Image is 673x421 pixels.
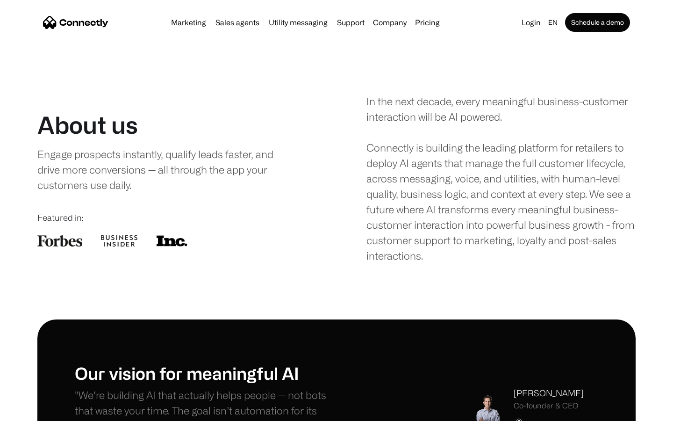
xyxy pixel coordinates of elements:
div: [PERSON_NAME] [514,387,584,399]
a: Schedule a demo [565,13,630,32]
div: Featured in: [37,211,307,224]
a: Login [518,16,544,29]
div: en [548,16,558,29]
div: Engage prospects instantly, qualify leads faster, and drive more conversions — all through the ap... [37,146,293,193]
a: Sales agents [212,19,263,26]
div: In the next decade, every meaningful business-customer interaction will be AI powered. Connectly ... [366,94,636,263]
ul: Language list [19,405,56,418]
h1: About us [37,111,138,139]
aside: Language selected: English [9,404,56,418]
div: Company [373,16,407,29]
a: Marketing [167,19,210,26]
a: Support [333,19,368,26]
a: Pricing [411,19,444,26]
h1: Our vision for meaningful AI [75,363,336,383]
a: Utility messaging [265,19,331,26]
div: Co-founder & CEO [514,401,584,410]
